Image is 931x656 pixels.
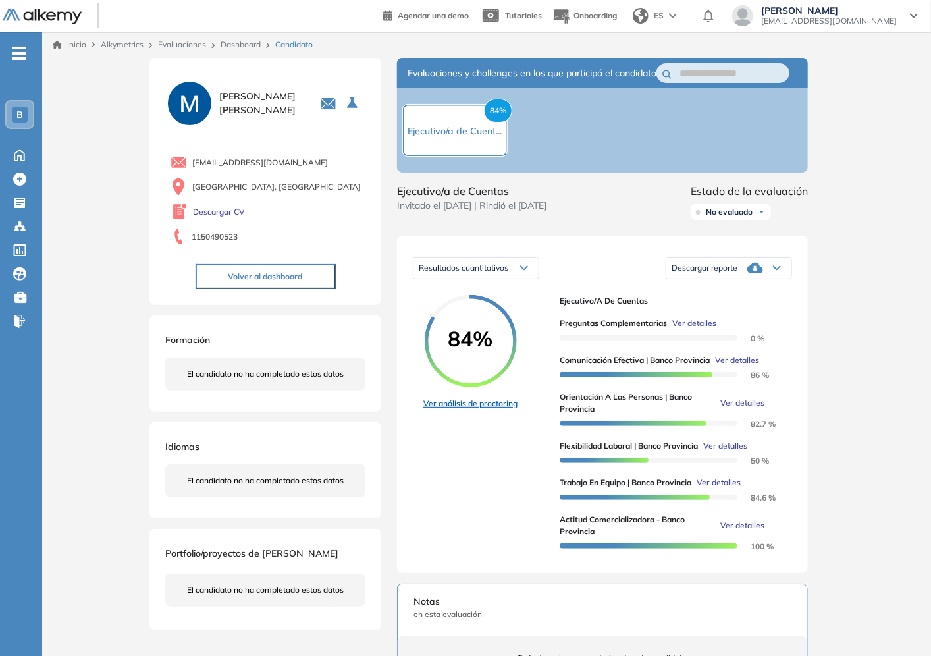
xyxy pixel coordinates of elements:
[193,206,245,218] a: Descargar CV
[12,52,26,55] i: -
[275,39,313,51] span: Candidato
[187,475,344,487] span: El candidato no ha completado estos datos
[165,547,338,559] span: Portfolio/proyectos de [PERSON_NAME]
[419,263,508,273] span: Resultados cuantitativos
[715,520,764,532] button: Ver detalles
[758,208,766,216] img: Ícono de flecha
[505,11,542,20] span: Tutoriales
[408,67,656,80] span: Evaluaciones y challenges en los que participó el candidato
[408,125,502,137] span: Ejecutivo/a de Cuent...
[735,370,770,380] span: 86 %
[703,440,747,452] span: Ver detalles
[3,9,82,25] img: Logo
[706,207,753,217] span: No evaluado
[865,593,931,656] div: Widget de chat
[413,595,791,609] span: Notas
[633,8,649,24] img: world
[165,334,210,346] span: Formación
[560,317,667,329] span: Preguntas complementarias
[735,493,776,503] span: 84.6 %
[383,7,469,22] a: Agendar una demo
[423,398,518,410] a: Ver análisis de proctoring
[735,419,776,429] span: 82.7 %
[735,333,765,343] span: 0 %
[484,99,512,123] span: 84%
[413,609,791,620] span: en esta evaluación
[53,39,86,51] a: Inicio
[761,16,897,26] span: [EMAIL_ADDRESS][DOMAIN_NAME]
[192,231,238,243] span: 1150490523
[698,440,747,452] button: Ver detalles
[560,440,698,452] span: Flexibilidad Laboral | Banco Provincia
[573,11,617,20] span: Onboarding
[560,391,715,415] span: Orientación a las personas | Banco Provincia
[342,92,365,115] button: Seleccione la evaluación activa
[552,2,617,30] button: Onboarding
[397,183,546,199] span: Ejecutivo/a de Cuentas
[187,584,344,596] span: El candidato no ha completado estos datos
[720,397,764,409] span: Ver detalles
[691,477,741,489] button: Ver detalles
[735,541,774,551] span: 100 %
[16,109,23,120] span: B
[672,263,737,273] span: Descargar reporte
[560,295,782,307] span: Ejecutivo/a de Cuentas
[735,456,770,466] span: 50 %
[715,354,759,366] span: Ver detalles
[720,520,764,532] span: Ver detalles
[691,183,808,199] span: Estado de la evaluación
[158,40,206,49] a: Evaluaciones
[165,79,214,128] img: PROFILE_MENU_LOGO_USER
[715,397,764,409] button: Ver detalles
[398,11,469,20] span: Agendar una demo
[221,40,261,49] a: Dashboard
[669,13,677,18] img: arrow
[397,199,546,213] span: Invitado el [DATE] | Rindió el [DATE]
[219,90,304,117] span: [PERSON_NAME] [PERSON_NAME]
[672,317,716,329] span: Ver detalles
[425,328,517,349] span: 84%
[101,40,144,49] span: Alkymetrics
[865,593,931,656] iframe: Chat Widget
[710,354,759,366] button: Ver detalles
[697,477,741,489] span: Ver detalles
[165,441,199,452] span: Idiomas
[192,181,361,193] span: [GEOGRAPHIC_DATA], [GEOGRAPHIC_DATA]
[761,5,897,16] span: [PERSON_NAME]
[560,354,710,366] span: Comunicación efectiva | Banco Provincia
[192,157,328,169] span: [EMAIL_ADDRESS][DOMAIN_NAME]
[560,477,691,489] span: Trabajo en equipo | Banco Provincia
[187,368,344,380] span: El candidato no ha completado estos datos
[560,514,715,537] span: Actitud comercializadora - Banco Provincia
[196,264,336,289] button: Volver al dashboard
[667,317,716,329] button: Ver detalles
[654,10,664,22] span: ES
